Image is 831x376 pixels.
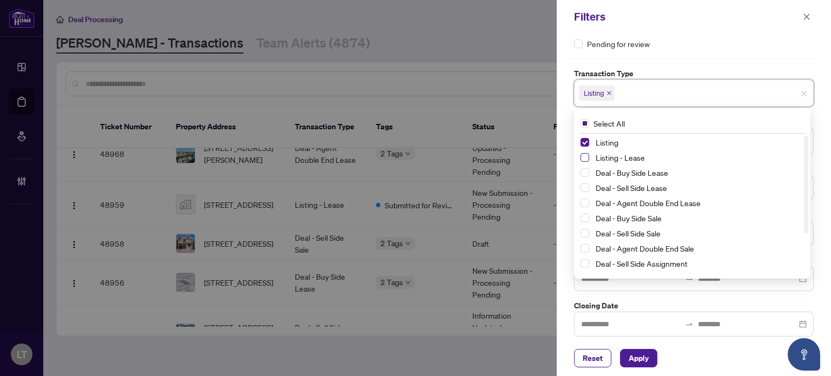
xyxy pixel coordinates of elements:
span: Deal - Sell Side Sale [596,228,661,238]
span: Select Deal - Buy Side Sale [581,214,589,222]
label: Transaction Type [574,68,814,80]
div: Filters [574,9,800,25]
span: Deal - Agent Double End Sale [591,242,804,255]
span: Deal - Agent Double End Sale [596,243,694,253]
span: Reset [583,349,603,367]
span: Deal - Buy Side Sale [596,213,662,223]
label: Closing Date [574,300,814,312]
span: Deal - Agent Double End Lease [591,196,804,209]
span: Select Deal - Sell Side Sale [581,229,589,238]
span: Listing - Lease [596,153,645,162]
span: Apply [629,349,649,367]
span: swap-right [685,320,694,328]
span: Deal - Buy Side Sale [591,212,804,225]
span: Deal - Sell Side Lease [591,181,804,194]
span: close [803,13,810,21]
span: Deal - Sell Side Lease [596,183,667,193]
button: Open asap [788,338,820,371]
span: Select Deal - Buy Side Lease [581,168,589,177]
span: Deal - Sell Side Sale [591,227,804,240]
span: Deal - Sell Side Assignment [591,257,804,270]
span: Deal - Buy Side Lease [596,168,668,177]
span: Select Listing - Lease [581,153,589,162]
span: Listing [579,85,615,101]
span: Deal - Buy Side Assignment [596,274,689,283]
span: Listing [591,136,804,149]
span: Deal - Sell Side Assignment [596,259,688,268]
span: to [685,320,694,328]
span: Deal - Buy Side Lease [591,166,804,179]
button: Reset [574,349,611,367]
span: Select Deal - Sell Side Assignment [581,259,589,268]
span: Select Deal - Agent Double End Sale [581,244,589,253]
span: Pending for review [587,38,650,50]
span: Listing - Lease [591,151,804,164]
span: Select All [589,117,629,129]
span: Select Listing [581,138,589,147]
span: close [606,90,612,96]
span: close [801,90,807,97]
span: Listing [596,137,618,147]
span: Select Deal - Sell Side Lease [581,183,589,192]
span: Deal - Agent Double End Lease [596,198,701,208]
span: Listing [584,88,604,98]
span: Deal - Buy Side Assignment [591,272,804,285]
button: Apply [620,349,657,367]
span: Select Deal - Agent Double End Lease [581,199,589,207]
